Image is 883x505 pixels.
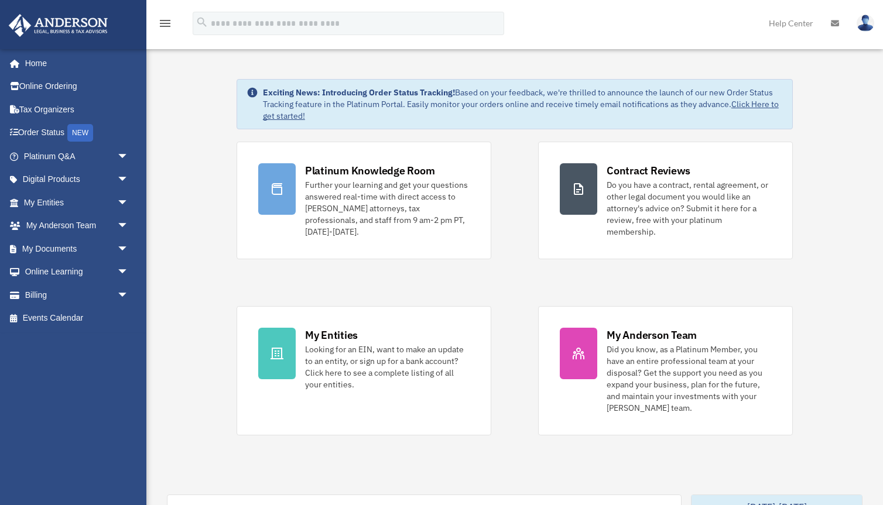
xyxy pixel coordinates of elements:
div: My Anderson Team [607,328,697,342]
a: Platinum Q&Aarrow_drop_down [8,145,146,168]
a: My Anderson Teamarrow_drop_down [8,214,146,238]
a: Order StatusNEW [8,121,146,145]
a: My Entitiesarrow_drop_down [8,191,146,214]
span: arrow_drop_down [117,237,141,261]
div: Platinum Knowledge Room [305,163,435,178]
div: Did you know, as a Platinum Member, you have an entire professional team at your disposal? Get th... [607,343,771,414]
a: Contract Reviews Do you have a contract, rental agreement, or other legal document you would like... [538,142,793,259]
a: Tax Organizers [8,98,146,121]
div: Looking for an EIN, want to make an update to an entity, or sign up for a bank account? Click her... [305,343,470,390]
span: arrow_drop_down [117,191,141,215]
a: menu [158,20,172,30]
a: My Entities Looking for an EIN, want to make an update to an entity, or sign up for a bank accoun... [237,306,491,435]
a: Online Learningarrow_drop_down [8,260,146,284]
span: arrow_drop_down [117,283,141,307]
div: My Entities [305,328,358,342]
a: My Anderson Team Did you know, as a Platinum Member, you have an entire professional team at your... [538,306,793,435]
img: Anderson Advisors Platinum Portal [5,14,111,37]
i: menu [158,16,172,30]
span: arrow_drop_down [117,145,141,169]
a: Platinum Knowledge Room Further your learning and get your questions answered real-time with dire... [237,142,491,259]
a: Home [8,51,141,75]
div: NEW [67,124,93,142]
span: arrow_drop_down [117,260,141,284]
img: User Pic [857,15,874,32]
a: Click Here to get started! [263,99,779,121]
div: Further your learning and get your questions answered real-time with direct access to [PERSON_NAM... [305,179,470,238]
a: Online Ordering [8,75,146,98]
i: search [196,16,208,29]
a: Events Calendar [8,307,146,330]
span: arrow_drop_down [117,214,141,238]
span: arrow_drop_down [117,168,141,192]
div: Based on your feedback, we're thrilled to announce the launch of our new Order Status Tracking fe... [263,87,783,122]
a: Billingarrow_drop_down [8,283,146,307]
a: My Documentsarrow_drop_down [8,237,146,260]
strong: Exciting News: Introducing Order Status Tracking! [263,87,455,98]
div: Contract Reviews [607,163,690,178]
div: Do you have a contract, rental agreement, or other legal document you would like an attorney's ad... [607,179,771,238]
a: Digital Productsarrow_drop_down [8,168,146,191]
